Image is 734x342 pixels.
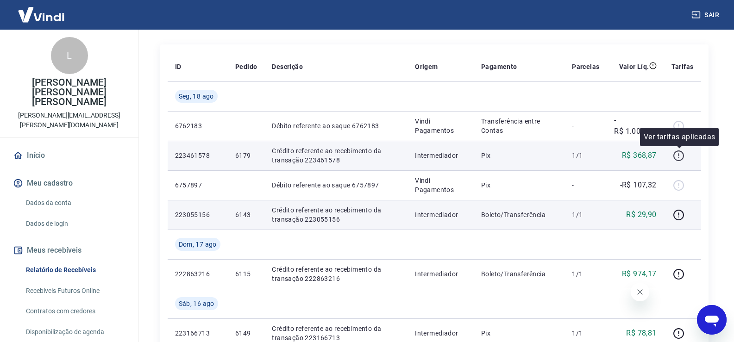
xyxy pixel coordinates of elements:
[11,145,127,166] a: Início
[644,131,715,143] p: Ver tarifas aplicadas
[272,265,400,283] p: Crédito referente ao recebimento da transação 222863216
[272,121,400,131] p: Débito referente ao saque 6762183
[415,210,466,219] p: Intermediador
[697,305,727,335] iframe: Botão para abrir a janela de mensagens
[6,6,78,14] span: Olá! Precisa de ajuda?
[272,205,400,224] p: Crédito referente ao recebimento da transação 223055156
[7,111,131,130] p: [PERSON_NAME][EMAIL_ADDRESS][PERSON_NAME][DOMAIN_NAME]
[481,151,557,160] p: Pix
[11,240,127,261] button: Meus recebíveis
[614,115,656,137] p: -R$ 1.004,07
[572,151,599,160] p: 1/1
[481,210,557,219] p: Boleto/Transferência
[179,92,214,101] span: Seg, 18 ago
[415,62,438,71] p: Origem
[22,302,127,321] a: Contratos com credores
[415,117,466,135] p: Vindi Pagamentos
[175,62,182,71] p: ID
[572,62,599,71] p: Parcelas
[22,323,127,342] a: Disponibilização de agenda
[572,329,599,338] p: 1/1
[272,180,400,190] p: Débito referente ao saque 6757897
[626,328,656,339] p: R$ 78,81
[235,151,257,160] p: 6179
[481,62,517,71] p: Pagamento
[235,210,257,219] p: 6143
[11,173,127,193] button: Meu cadastro
[235,329,257,338] p: 6149
[179,299,214,308] span: Sáb, 16 ago
[622,150,657,161] p: R$ 368,87
[415,176,466,194] p: Vindi Pagamentos
[572,269,599,279] p: 1/1
[481,269,557,279] p: Boleto/Transferência
[235,269,257,279] p: 6115
[175,329,220,338] p: 223166713
[11,0,71,29] img: Vindi
[175,151,220,160] p: 223461578
[22,214,127,233] a: Dados de login
[272,62,303,71] p: Descrição
[175,121,220,131] p: 6762183
[620,180,657,191] p: -R$ 107,32
[622,268,657,280] p: R$ 974,17
[626,209,656,220] p: R$ 29,90
[572,210,599,219] p: 1/1
[272,146,400,165] p: Crédito referente ao recebimento da transação 223461578
[175,210,220,219] p: 223055156
[7,78,131,107] p: [PERSON_NAME] [PERSON_NAME] [PERSON_NAME]
[179,240,217,249] span: Dom, 17 ago
[481,180,557,190] p: Pix
[619,62,649,71] p: Valor Líq.
[22,261,127,280] a: Relatório de Recebíveis
[22,281,127,300] a: Recebíveis Futuros Online
[415,151,466,160] p: Intermediador
[22,193,127,212] a: Dados da conta
[671,62,694,71] p: Tarifas
[235,62,257,71] p: Pedido
[415,329,466,338] p: Intermediador
[415,269,466,279] p: Intermediador
[175,269,220,279] p: 222863216
[690,6,723,24] button: Sair
[175,180,220,190] p: 6757897
[481,329,557,338] p: Pix
[481,117,557,135] p: Transferência entre Contas
[51,37,88,74] div: L
[572,180,599,190] p: -
[631,283,649,301] iframe: Fechar mensagem
[572,121,599,131] p: -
